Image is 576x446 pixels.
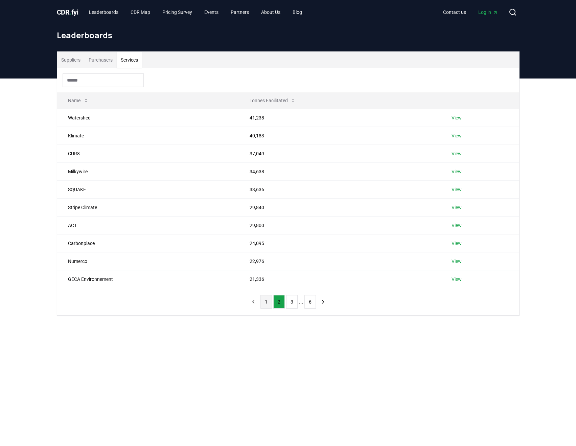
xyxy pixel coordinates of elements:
a: Events [199,6,224,18]
a: View [452,222,462,229]
button: Name [63,94,94,107]
h1: Leaderboards [57,30,520,41]
button: next page [317,295,329,309]
button: 1 [260,295,272,309]
a: View [452,114,462,121]
a: View [452,186,462,193]
button: 2 [273,295,285,309]
span: Log in [478,9,498,16]
a: Leaderboards [84,6,124,18]
button: 6 [304,295,316,309]
a: View [452,276,462,283]
li: ... [299,298,303,306]
td: Watershed [57,109,239,127]
button: Services [117,52,142,68]
td: 33,636 [239,180,441,198]
button: 3 [286,295,298,309]
button: Purchasers [85,52,117,68]
a: Contact us [438,6,471,18]
td: Carbonplace [57,234,239,252]
span: . [69,8,71,16]
button: previous page [248,295,259,309]
a: CDR.fyi [57,7,78,17]
td: CUR8 [57,144,239,162]
td: Stripe Climate [57,198,239,216]
td: GECA Environnement [57,270,239,288]
td: 40,183 [239,127,441,144]
a: View [452,168,462,175]
td: 37,049 [239,144,441,162]
a: View [452,258,462,265]
td: SQUAKE [57,180,239,198]
nav: Main [84,6,307,18]
td: 22,976 [239,252,441,270]
a: About Us [256,6,286,18]
span: CDR fyi [57,8,78,16]
a: View [452,132,462,139]
button: Tonnes Facilitated [244,94,301,107]
td: 29,840 [239,198,441,216]
a: View [452,150,462,157]
a: View [452,240,462,247]
nav: Main [438,6,503,18]
td: Numerco [57,252,239,270]
a: Pricing Survey [157,6,198,18]
a: Log in [473,6,503,18]
td: 24,095 [239,234,441,252]
td: 29,800 [239,216,441,234]
button: Suppliers [57,52,85,68]
a: View [452,204,462,211]
td: Klimate [57,127,239,144]
a: Partners [225,6,254,18]
a: CDR Map [125,6,156,18]
td: Milkywire [57,162,239,180]
td: ACT [57,216,239,234]
td: 41,238 [239,109,441,127]
td: 34,638 [239,162,441,180]
td: 21,336 [239,270,441,288]
a: Blog [287,6,307,18]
